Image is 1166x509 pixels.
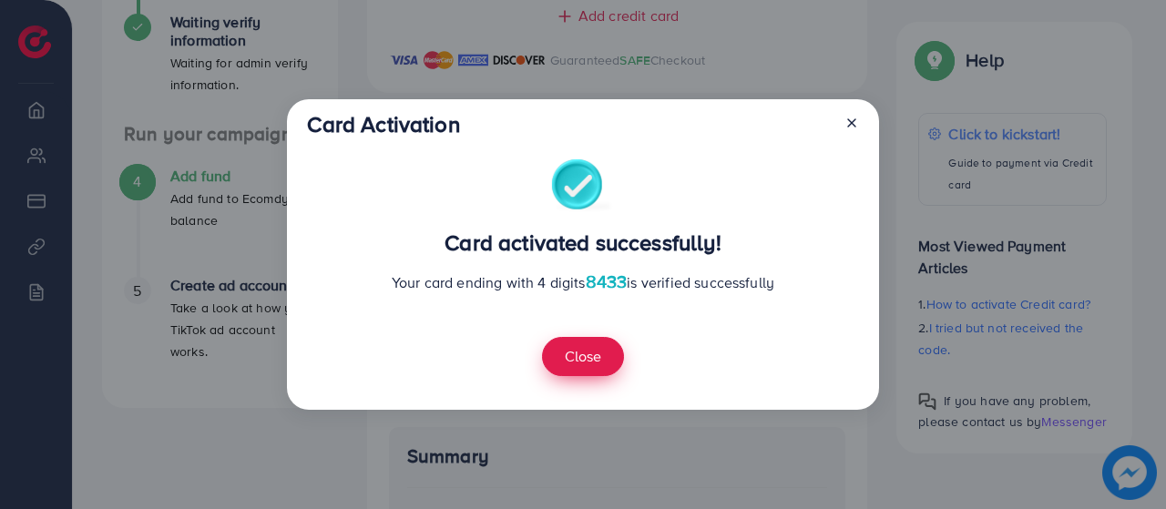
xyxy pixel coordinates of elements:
[307,270,858,293] p: Your card ending with 4 digits is verified successfully
[542,337,624,376] button: Close
[307,229,858,256] h3: Card activated successfully!
[586,268,628,294] span: 8433
[307,111,459,137] h3: Card Activation
[551,159,616,215] img: success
